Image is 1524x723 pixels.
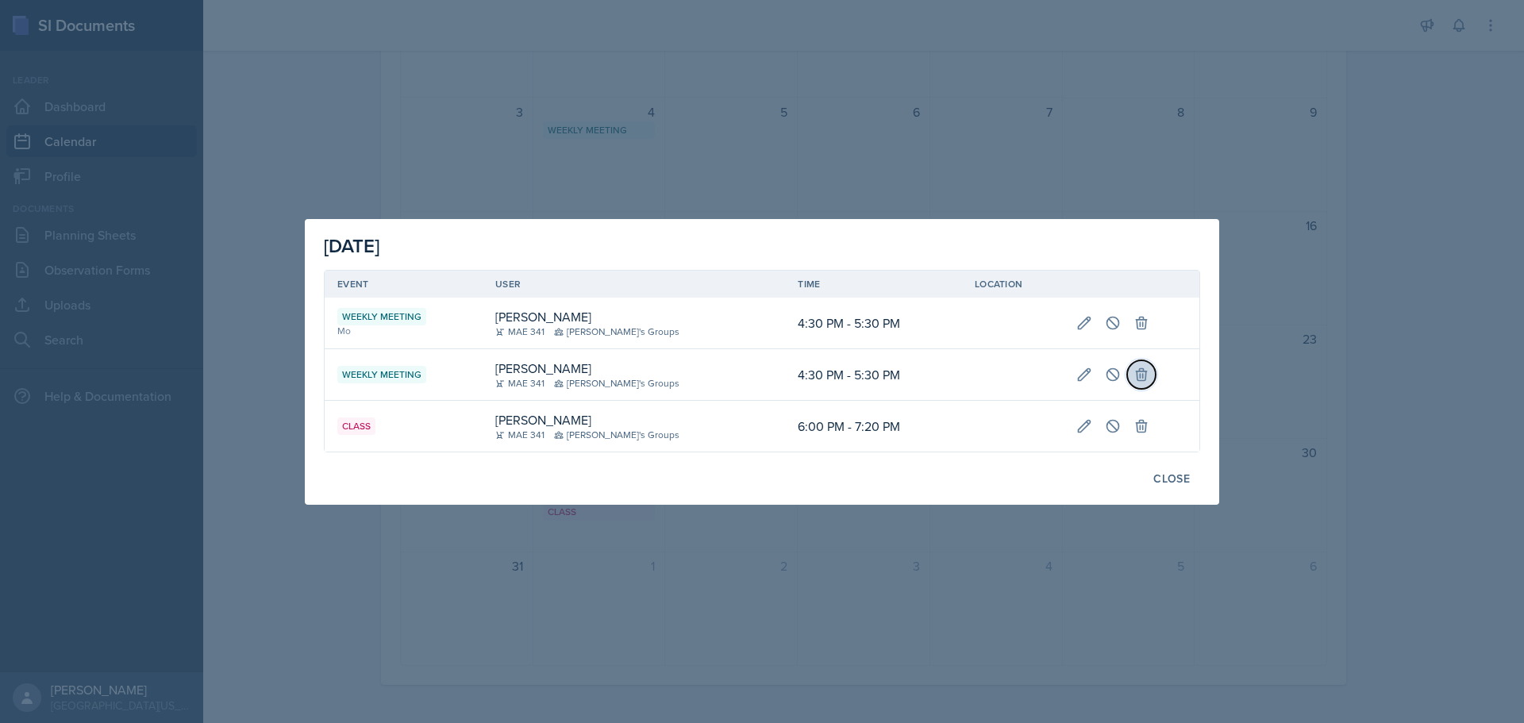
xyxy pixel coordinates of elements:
[785,271,961,298] th: Time
[554,376,679,390] div: [PERSON_NAME]'s Groups
[324,232,1200,260] div: [DATE]
[325,271,483,298] th: Event
[495,325,545,339] div: MAE 341
[495,410,591,429] div: [PERSON_NAME]
[785,401,961,452] td: 6:00 PM - 7:20 PM
[495,428,545,442] div: MAE 341
[337,324,470,338] div: Mo
[495,307,591,326] div: [PERSON_NAME]
[337,366,426,383] div: Weekly Meeting
[495,359,591,378] div: [PERSON_NAME]
[1153,472,1190,485] div: Close
[554,325,679,339] div: [PERSON_NAME]'s Groups
[554,428,679,442] div: [PERSON_NAME]'s Groups
[1143,465,1200,492] button: Close
[785,298,961,349] td: 4:30 PM - 5:30 PM
[337,417,375,435] div: Class
[785,349,961,401] td: 4:30 PM - 5:30 PM
[962,271,1064,298] th: Location
[337,308,426,325] div: Weekly Meeting
[495,376,545,390] div: MAE 341
[483,271,785,298] th: User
